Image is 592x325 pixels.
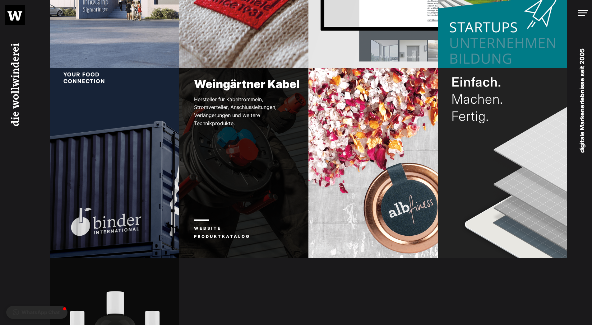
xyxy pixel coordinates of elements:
[7,35,27,134] h1: die wollwinderei
[7,11,22,21] img: Logo wollwinder
[194,224,250,233] li: Website
[179,96,289,127] p: Hersteller für Kabeltrommeln, Stromverteiler, Anschlussleitungen, Verlängerungen und weitere Tech...
[194,233,250,241] li: Produktkatalog
[179,78,308,91] h2: Weingärtner Kabel
[6,306,67,319] button: WhatsApp Chat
